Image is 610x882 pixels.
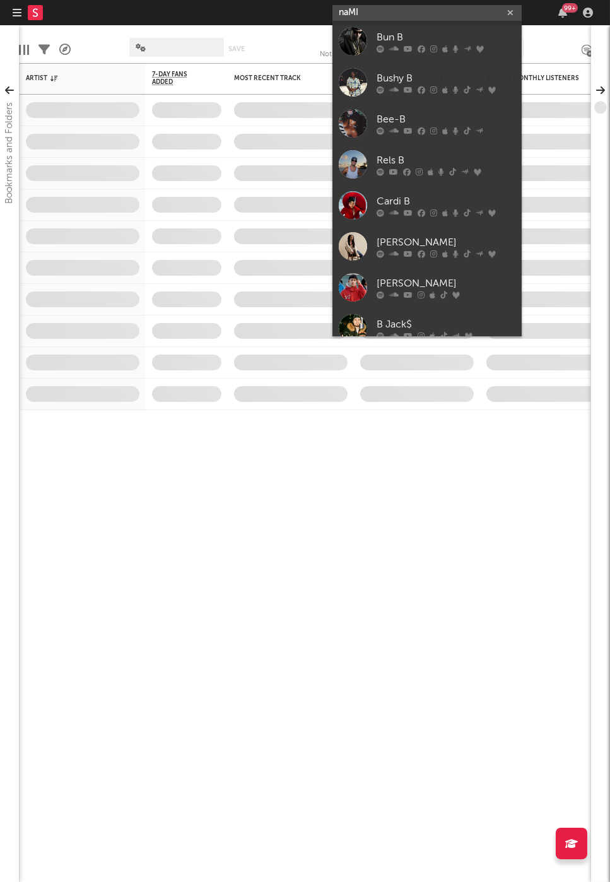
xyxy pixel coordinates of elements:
div: Filters [38,32,50,68]
div: Edit Columns [19,32,29,68]
a: Rels B [332,144,522,185]
div: B Jack$ [377,317,515,332]
button: Save [228,45,245,52]
div: Rels B [377,153,515,168]
span: 7-Day Fans Added [152,71,202,86]
div: Bushy B [377,71,515,86]
div: 99 + [562,3,578,13]
div: Notifications (Artist) [320,32,371,68]
div: [PERSON_NAME] [377,276,515,291]
a: Bushy B [332,62,522,103]
button: 99+ [558,8,567,18]
div: Bee-B [377,112,515,127]
div: Notifications (Artist) [320,47,371,62]
a: Cardi B [332,185,522,226]
a: Bun B [332,21,522,62]
div: Bookmarks and Folders [2,102,17,204]
div: Artist [26,74,120,82]
a: B Jack$ [332,308,522,349]
div: Most Recent Track [234,74,329,82]
input: Search for artists [332,5,522,21]
a: Bee-B [332,103,522,144]
div: Bun B [377,30,515,45]
div: A&R Pipeline [59,32,71,68]
div: [PERSON_NAME] [377,235,515,250]
a: [PERSON_NAME] [332,267,522,308]
div: Spotify Monthly Listeners [486,74,581,82]
a: [PERSON_NAME] [332,226,522,267]
div: Cardi B [377,194,515,209]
